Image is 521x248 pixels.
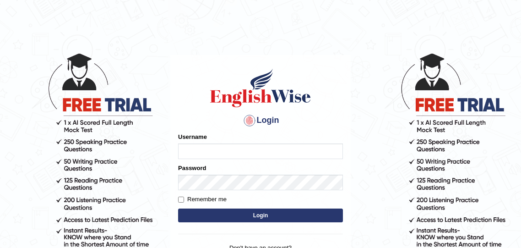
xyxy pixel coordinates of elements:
h4: Login [178,113,343,128]
label: Remember me [178,195,227,204]
input: Remember me [178,197,184,203]
label: Username [178,132,207,141]
label: Password [178,164,206,172]
img: Logo of English Wise sign in for intelligent practice with AI [208,67,313,109]
button: Login [178,209,343,222]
